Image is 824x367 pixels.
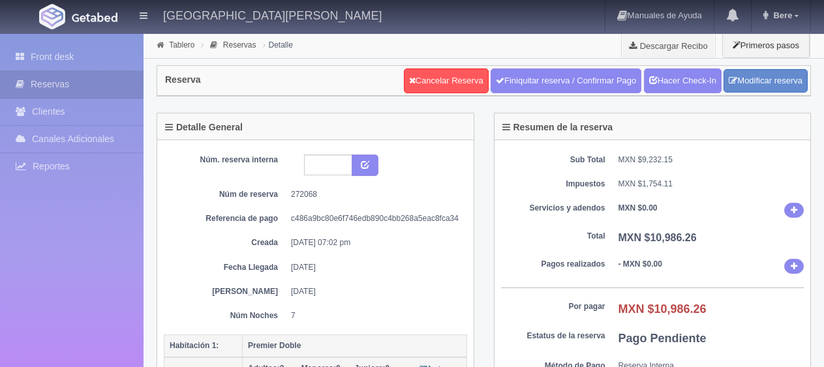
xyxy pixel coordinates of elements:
[622,33,715,59] a: Descargar Recibo
[174,310,278,321] dt: Núm Noches
[174,237,278,248] dt: Creada
[724,69,808,93] a: Modificar reserva
[618,259,662,269] b: - MXN $0.00
[501,154,605,166] dt: Sub Total
[644,68,722,93] a: Hacer Check-In
[174,286,278,297] dt: [PERSON_NAME]
[174,154,278,166] dt: Núm. reserva interna
[618,302,707,316] b: MXN $10,986.26
[618,332,707,345] b: Pago Pendiente
[291,213,457,224] dd: c486a9bc80e6f746edb890c4bb268a5eac8fca34
[170,341,219,350] b: Habitación 1:
[165,75,201,85] h4: Reserva
[174,213,278,224] dt: Referencia de pago
[501,259,605,270] dt: Pagos realizados
[722,33,810,58] button: Primeros pasos
[174,189,278,200] dt: Núm de reserva
[174,262,278,273] dt: Fecha Llegada
[770,10,792,20] span: Bere
[291,237,457,248] dd: [DATE] 07:02 pm
[165,123,243,132] h4: Detalle General
[291,310,457,321] dd: 7
[169,40,194,50] a: Tablero
[291,189,457,200] dd: 272068
[501,301,605,312] dt: Por pagar
[291,286,457,297] dd: [DATE]
[243,334,467,357] th: Premier Doble
[501,203,605,214] dt: Servicios y adendos
[618,203,658,213] b: MXN $0.00
[502,123,613,132] h4: Resumen de la reserva
[72,12,117,22] img: Getabed
[223,40,256,50] a: Reservas
[163,7,382,23] h4: [GEOGRAPHIC_DATA][PERSON_NAME]
[618,232,697,243] b: MXN $10,986.26
[501,231,605,242] dt: Total
[260,38,296,51] li: Detalle
[291,262,457,273] dd: [DATE]
[39,4,65,29] img: Getabed
[404,68,489,93] a: Cancelar Reserva
[501,330,605,342] dt: Estatus de la reserva
[491,68,641,93] a: Finiquitar reserva / Confirmar Pago
[618,179,804,190] dd: MXN $1,754.11
[501,179,605,190] dt: Impuestos
[618,154,804,166] dd: MXN $9,232.15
